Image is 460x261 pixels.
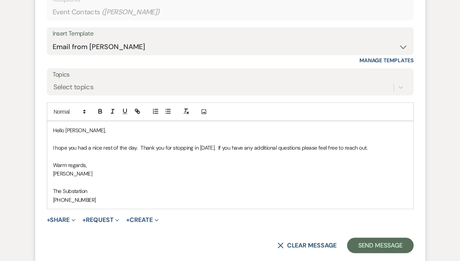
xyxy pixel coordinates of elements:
button: Share [47,217,76,223]
p: The Substation [53,187,407,195]
button: Request [82,217,119,223]
a: Manage Templates [359,57,414,64]
button: Clear message [277,242,336,249]
button: Create [126,217,158,223]
button: Send Message [347,238,413,253]
span: + [126,217,130,223]
div: Event Contacts [53,5,408,20]
p: Hello [PERSON_NAME], [53,126,407,135]
div: Select topics [53,82,94,93]
div: Insert Template [53,28,408,39]
p: [PHONE_NUMBER] [53,196,407,204]
label: Topics [53,69,408,80]
span: ( [PERSON_NAME] ) [102,7,160,17]
span: + [47,217,50,223]
span: + [82,217,86,223]
p: [PERSON_NAME] [53,169,407,178]
p: I hope you had a nice rest of the day. Thank you for stopping in [DATE]. If you have any addition... [53,143,407,152]
p: Warm regards, [53,161,407,169]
